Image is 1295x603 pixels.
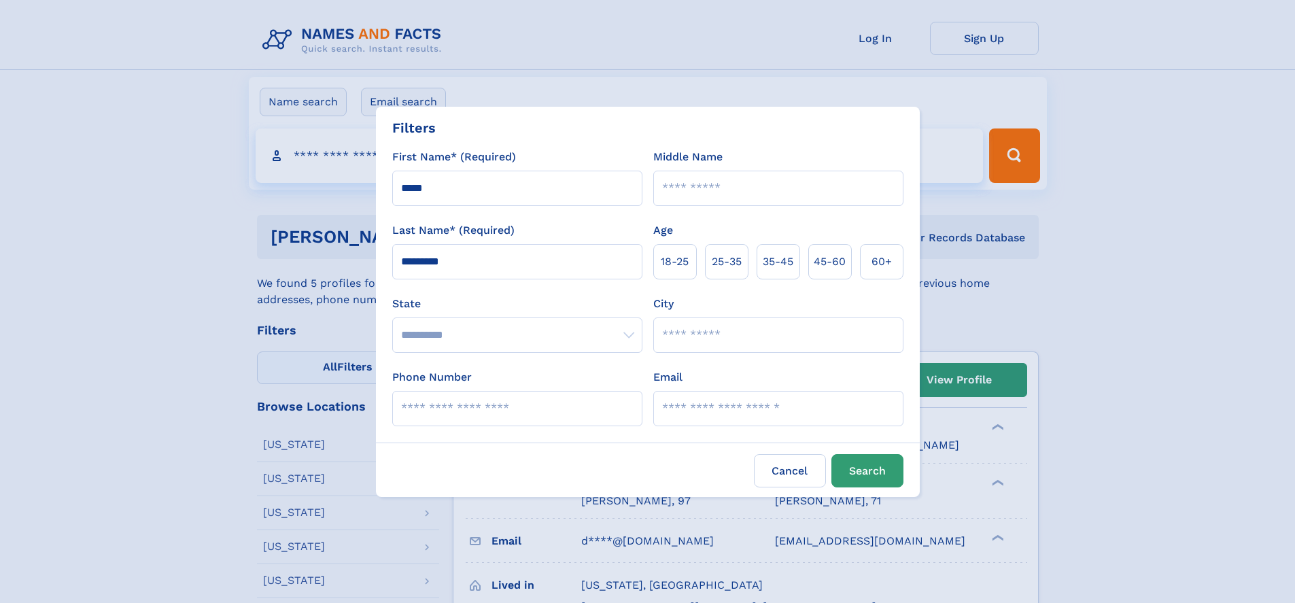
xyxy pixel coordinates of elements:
[814,254,846,270] span: 45‑60
[392,222,515,239] label: Last Name* (Required)
[653,296,674,312] label: City
[392,369,472,385] label: Phone Number
[831,454,903,487] button: Search
[653,149,723,165] label: Middle Name
[712,254,742,270] span: 25‑35
[754,454,826,487] label: Cancel
[653,222,673,239] label: Age
[871,254,892,270] span: 60+
[763,254,793,270] span: 35‑45
[392,149,516,165] label: First Name* (Required)
[661,254,689,270] span: 18‑25
[392,296,642,312] label: State
[653,369,683,385] label: Email
[392,118,436,138] div: Filters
